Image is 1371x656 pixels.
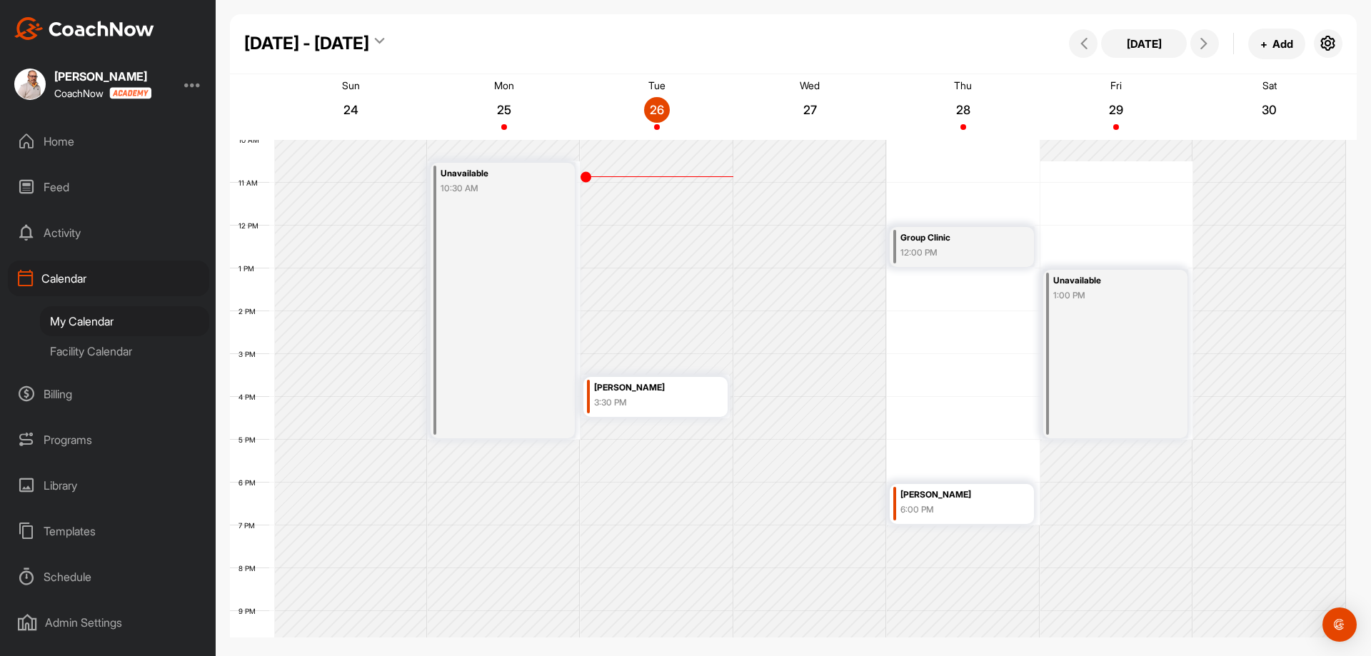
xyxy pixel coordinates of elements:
[40,306,209,336] div: My Calendar
[950,103,976,117] p: 28
[1103,103,1129,117] p: 29
[230,221,273,230] div: 12 PM
[230,307,270,316] div: 2 PM
[230,136,273,144] div: 10 AM
[342,79,360,91] p: Sun
[230,264,268,273] div: 1 PM
[230,178,272,187] div: 11 AM
[1110,79,1122,91] p: Fri
[230,435,270,444] div: 5 PM
[8,169,209,205] div: Feed
[1101,29,1187,58] button: [DATE]
[338,103,363,117] p: 24
[1248,29,1305,59] button: +Add
[230,350,270,358] div: 3 PM
[494,79,514,91] p: Mon
[733,74,886,140] a: August 27, 2025
[230,521,269,530] div: 7 PM
[1322,607,1357,642] div: Open Intercom Messenger
[491,103,517,117] p: 25
[274,74,427,140] a: August 24, 2025
[797,103,823,117] p: 27
[8,215,209,251] div: Activity
[644,103,670,117] p: 26
[900,246,1010,259] div: 12:00 PM
[1257,103,1282,117] p: 30
[1262,79,1277,91] p: Sat
[441,166,551,182] div: Unavailable
[40,336,209,366] div: Facility Calendar
[8,605,209,640] div: Admin Settings
[8,559,209,595] div: Schedule
[1053,273,1163,289] div: Unavailable
[900,230,1010,246] div: Group Clinic
[230,478,270,487] div: 6 PM
[109,87,151,99] img: CoachNow acadmey
[244,31,369,56] div: [DATE] - [DATE]
[427,74,580,140] a: August 25, 2025
[54,71,151,82] div: [PERSON_NAME]
[648,79,666,91] p: Tue
[1193,74,1346,140] a: August 30, 2025
[900,487,1010,503] div: [PERSON_NAME]
[581,74,733,140] a: August 26, 2025
[1260,36,1267,51] span: +
[441,182,551,195] div: 10:30 AM
[14,17,154,40] img: CoachNow
[1053,289,1163,302] div: 1:00 PM
[14,69,46,100] img: square_b51e5ba5d7a515d917fd852ccbc6f63e.jpg
[8,468,209,503] div: Library
[8,376,209,412] div: Billing
[54,87,151,99] div: CoachNow
[8,261,209,296] div: Calendar
[230,393,270,401] div: 4 PM
[230,564,270,572] div: 8 PM
[887,74,1040,140] a: August 28, 2025
[954,79,972,91] p: Thu
[8,123,209,159] div: Home
[900,503,1010,516] div: 6:00 PM
[594,396,704,409] div: 3:30 PM
[1040,74,1192,140] a: August 29, 2025
[800,79,820,91] p: Wed
[230,607,270,615] div: 9 PM
[8,422,209,458] div: Programs
[594,380,704,396] div: [PERSON_NAME]
[8,513,209,549] div: Templates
